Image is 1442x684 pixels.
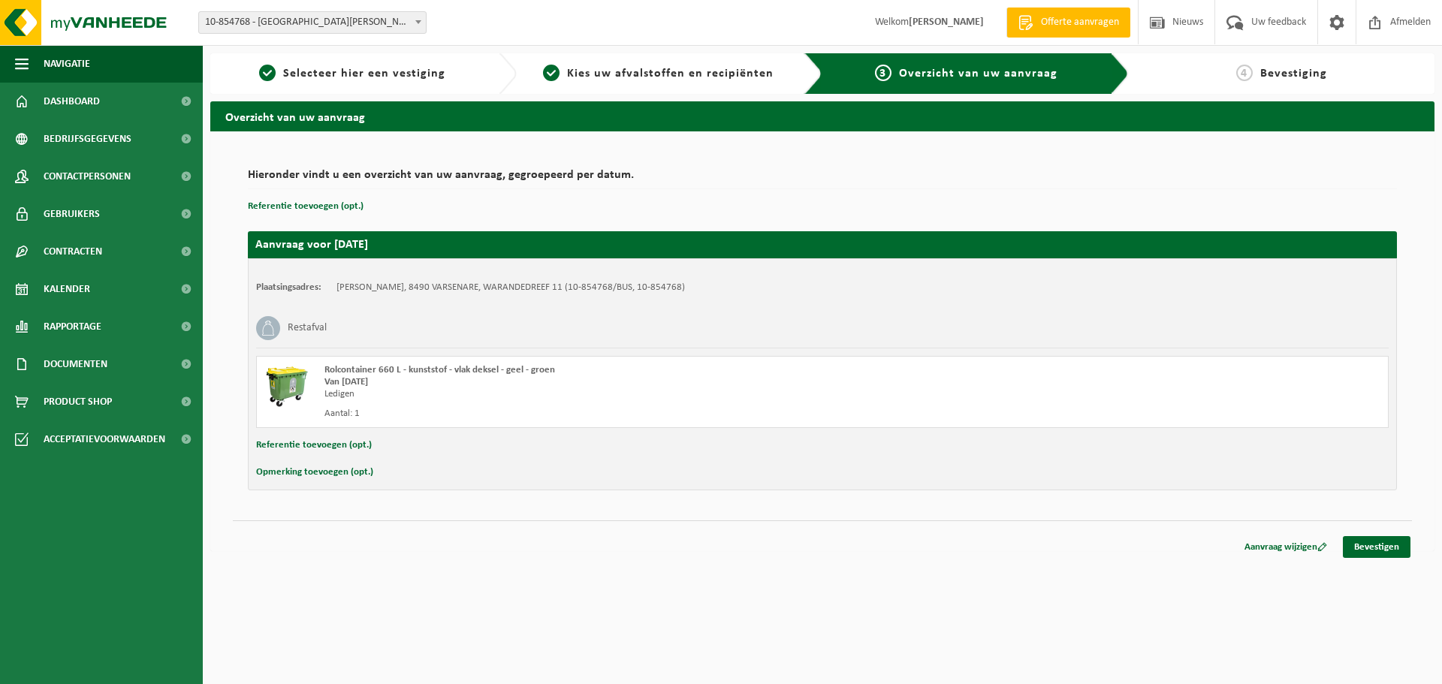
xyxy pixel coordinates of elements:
span: Documenten [44,345,107,383]
span: Selecteer hier een vestiging [283,68,445,80]
span: Bevestiging [1260,68,1327,80]
strong: [PERSON_NAME] [909,17,984,28]
h3: Restafval [288,316,327,340]
span: Contactpersonen [44,158,131,195]
span: 3 [875,65,891,81]
span: Product Shop [44,383,112,420]
div: Ledigen [324,388,882,400]
span: 1 [259,65,276,81]
a: 1Selecteer hier een vestiging [218,65,487,83]
span: Rolcontainer 660 L - kunststof - vlak deksel - geel - groen [324,365,555,375]
span: Kies uw afvalstoffen en recipiënten [567,68,774,80]
div: Aantal: 1 [324,408,882,420]
span: Gebruikers [44,195,100,233]
h2: Hieronder vindt u een overzicht van uw aanvraag, gegroepeerd per datum. [248,169,1397,189]
span: 10-854768 - GAUDESABOOS, RIK - VARSENARE [198,11,427,34]
button: Referentie toevoegen (opt.) [256,435,372,455]
span: Kalender [44,270,90,308]
strong: Van [DATE] [324,377,368,387]
span: 4 [1236,65,1253,81]
span: Rapportage [44,308,101,345]
strong: Aanvraag voor [DATE] [255,239,368,251]
td: [PERSON_NAME], 8490 VARSENARE, WARANDEDREEF 11 (10-854768/BUS, 10-854768) [336,282,685,294]
span: Dashboard [44,83,100,120]
span: Bedrijfsgegevens [44,120,131,158]
span: Navigatie [44,45,90,83]
a: Aanvraag wijzigen [1233,536,1338,558]
span: 10-854768 - GAUDESABOOS, RIK - VARSENARE [199,12,426,33]
a: Bevestigen [1343,536,1410,558]
strong: Plaatsingsadres: [256,282,321,292]
button: Referentie toevoegen (opt.) [248,197,364,216]
a: 2Kies uw afvalstoffen en recipiënten [524,65,793,83]
h2: Overzicht van uw aanvraag [210,101,1434,131]
span: Acceptatievoorwaarden [44,420,165,458]
button: Opmerking toevoegen (opt.) [256,463,373,482]
span: Offerte aanvragen [1037,15,1123,30]
span: Overzicht van uw aanvraag [899,68,1057,80]
img: WB-0660-HPE-GN-50.png [264,364,309,409]
a: Offerte aanvragen [1006,8,1130,38]
span: 2 [543,65,560,81]
span: Contracten [44,233,102,270]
